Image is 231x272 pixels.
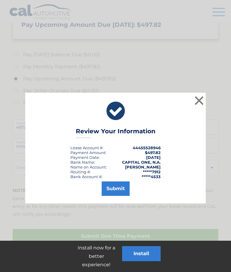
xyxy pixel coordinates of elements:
[122,246,161,261] button: Install
[145,150,161,155] span: $497.82
[70,174,103,179] div: Bank Account #:
[133,145,161,150] strong: 44455528946
[70,150,106,155] div: Payment Amount:
[70,155,100,160] div: :
[76,128,156,138] h3: Review Your Information
[193,94,205,107] button: ×
[70,145,103,150] div: Lease Account #:
[146,155,161,160] span: [DATE]
[70,165,107,169] div: Name on Account:
[125,165,161,169] strong: [PERSON_NAME]
[70,169,91,174] div: Routing #:
[70,160,95,165] div: Bank Name:
[70,155,99,160] span: Payment Date
[70,244,122,269] p: Install now for a better experience!
[122,160,161,165] strong: CAPITAL ONE, N.A.
[102,181,130,196] button: Submit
